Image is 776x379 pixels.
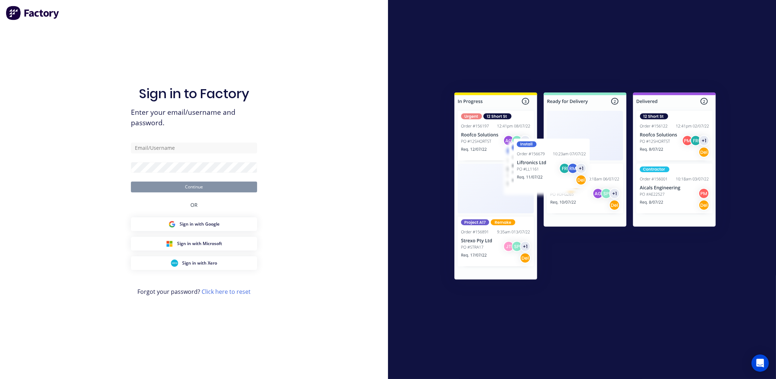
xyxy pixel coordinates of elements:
[202,288,251,296] a: Click here to reset
[131,217,257,231] button: Google Sign inSign in with Google
[438,78,732,297] img: Sign in
[171,260,178,267] img: Xero Sign in
[6,6,60,20] img: Factory
[131,107,257,128] span: Enter your email/username and password.
[139,86,249,101] h1: Sign in to Factory
[177,240,222,247] span: Sign in with Microsoft
[131,143,257,153] input: Email/Username
[166,240,173,247] img: Microsoft Sign in
[180,221,220,227] span: Sign in with Google
[182,260,217,266] span: Sign in with Xero
[751,354,769,372] div: Open Intercom Messenger
[131,182,257,192] button: Continue
[131,237,257,251] button: Microsoft Sign inSign in with Microsoft
[131,256,257,270] button: Xero Sign inSign in with Xero
[168,221,176,228] img: Google Sign in
[190,192,198,217] div: OR
[137,287,251,296] span: Forgot your password?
